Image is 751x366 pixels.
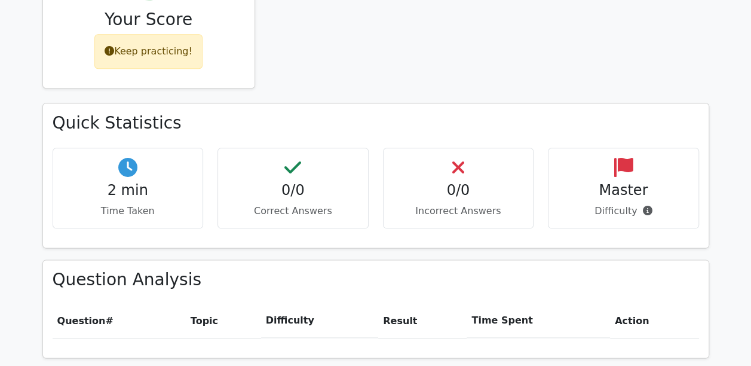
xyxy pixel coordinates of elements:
[228,182,358,199] h4: 0/0
[261,304,378,338] th: Difficulty
[228,204,358,218] p: Correct Answers
[53,270,699,290] h3: Question Analysis
[378,304,467,338] th: Result
[393,204,524,218] p: Incorrect Answers
[63,182,194,199] h4: 2 min
[57,315,106,327] span: Question
[186,304,261,338] th: Topic
[393,182,524,199] h4: 0/0
[467,304,610,338] th: Time Spent
[94,34,203,69] div: Keep practicing!
[63,204,194,218] p: Time Taken
[53,304,186,338] th: #
[558,204,689,218] p: Difficulty
[558,182,689,199] h4: Master
[610,304,699,338] th: Action
[53,113,699,133] h3: Quick Statistics
[53,10,245,30] h3: Your Score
